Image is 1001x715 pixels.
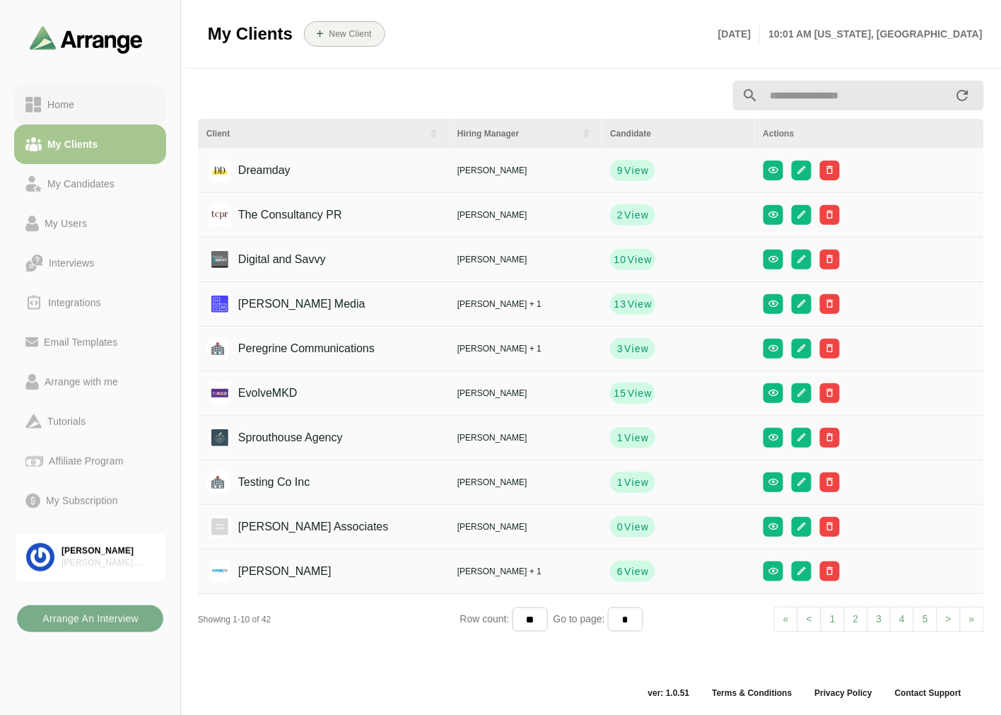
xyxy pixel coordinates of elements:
[14,481,166,521] a: My Subscription
[39,215,93,232] div: My Users
[209,516,231,538] img: BSA-Logo.jpg
[844,607,868,632] a: 2
[30,25,143,53] img: arrangeai-name-small-logo.4d2b8aee.svg
[42,413,91,430] div: Tutorials
[62,557,154,569] div: [PERSON_NAME] Associates
[14,322,166,362] a: Email Templates
[14,204,166,243] a: My Users
[17,605,163,632] button: Arrange An Interview
[627,252,652,267] span: View
[610,204,655,226] button: 2View
[613,297,626,311] strong: 13
[701,687,803,699] a: Terms & Conditions
[763,127,976,140] div: Actions
[624,475,649,489] span: View
[216,291,365,318] div: [PERSON_NAME] Media
[610,427,655,448] button: 1View
[610,561,655,582] button: 6View
[954,87,971,104] i: appended action
[610,293,655,315] button: 13View
[457,164,593,177] div: [PERSON_NAME]
[624,163,649,178] span: View
[216,202,342,228] div: The Consultancy PR
[216,335,375,362] div: Peregrine Communications
[969,613,975,624] span: »
[637,687,701,699] span: ver: 1.0.51
[624,431,649,445] span: View
[867,607,891,632] a: 3
[42,294,107,311] div: Integrations
[457,521,593,533] div: [PERSON_NAME]
[14,164,166,204] a: My Candidates
[42,175,120,192] div: My Candidates
[616,163,624,178] strong: 9
[610,127,746,140] div: Candidate
[457,431,593,444] div: [PERSON_NAME]
[14,283,166,322] a: Integrations
[624,342,649,356] span: View
[304,21,385,47] button: New Client
[206,127,419,140] div: Client
[209,560,231,583] img: coyne.png
[209,159,231,182] img: dreamdayla_logo.jpg
[610,383,655,404] button: 15View
[14,402,166,441] a: Tutorials
[460,613,513,624] span: Row count:
[14,85,166,124] a: Home
[457,209,593,221] div: [PERSON_NAME]
[616,564,624,579] strong: 6
[610,249,655,270] button: 10View
[216,246,326,273] div: Digital and Savvy
[216,513,389,540] div: [PERSON_NAME] Associates
[43,255,100,272] div: Interviews
[946,613,952,624] span: >
[14,441,166,481] a: Affiliate Program
[624,520,649,534] span: View
[62,545,154,557] div: [PERSON_NAME]
[457,387,593,400] div: [PERSON_NAME]
[40,492,124,509] div: My Subscription
[457,342,593,355] div: [PERSON_NAME] + 1
[610,516,655,537] button: 0View
[760,25,983,42] p: 10:01 AM [US_STATE], [GEOGRAPHIC_DATA]
[209,426,231,449] img: sprouthouseagency_logo.jpg
[616,208,624,222] strong: 2
[624,564,649,579] span: View
[804,687,884,699] a: Privacy Policy
[627,297,652,311] span: View
[913,607,937,632] a: 5
[457,253,593,266] div: [PERSON_NAME]
[206,337,229,360] img: placeholder logo
[613,252,626,267] strong: 10
[457,298,593,310] div: [PERSON_NAME] + 1
[960,607,984,632] a: Next
[14,243,166,283] a: Interviews
[209,248,231,271] img: 1631367050045.jpg
[937,607,961,632] a: Next
[610,338,655,359] button: 3View
[613,386,626,400] strong: 15
[42,96,80,113] div: Home
[38,334,123,351] div: Email Templates
[209,293,231,315] img: hannah_cranston_media_logo.jpg
[718,25,760,42] p: [DATE]
[198,613,460,626] div: Showing 1-10 of 42
[39,373,124,390] div: Arrange with me
[890,607,914,632] a: 4
[328,29,371,39] b: New Client
[216,469,310,496] div: Testing Co Inc
[616,475,624,489] strong: 1
[43,453,129,470] div: Affiliate Program
[209,382,231,405] img: evolvemkd-logo.jpg
[42,136,103,153] div: My Clients
[457,476,593,489] div: [PERSON_NAME]
[616,342,624,356] strong: 3
[216,157,291,184] div: Dreamday
[206,471,229,494] img: placeholder logo
[209,204,231,226] img: tcpr.jpeg
[616,520,624,534] strong: 0
[548,613,608,624] span: Go to page:
[616,431,624,445] strong: 1
[14,124,166,164] a: My Clients
[216,380,298,407] div: EvolveMKD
